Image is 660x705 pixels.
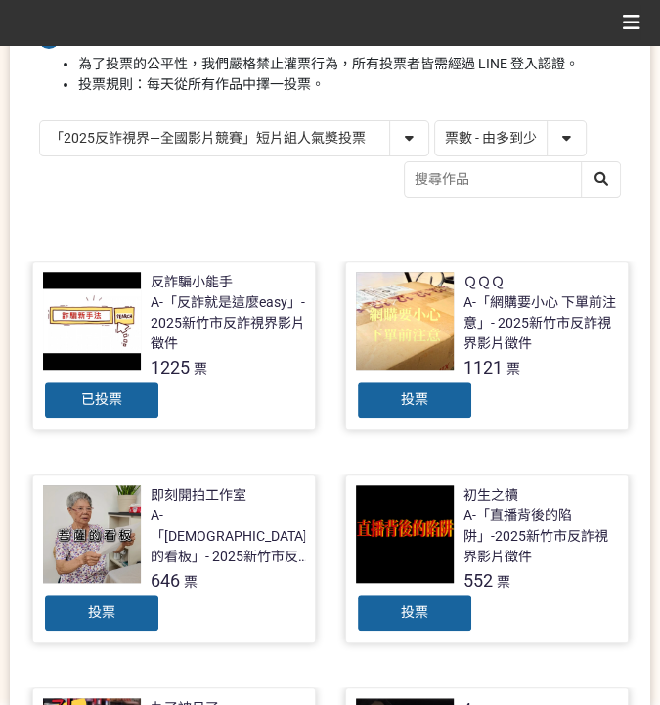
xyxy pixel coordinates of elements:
span: 552 [463,570,493,591]
span: 票 [184,574,198,590]
span: 票 [194,361,207,376]
span: 1121 [463,357,503,377]
a: 初生之犢A-「直播背後的陷阱」-2025新竹市反詐視界影片徵件552票投票 [345,474,629,643]
span: 646 [151,570,180,591]
div: A-「直播背後的陷阱」-2025新竹市反詐視界影片徵件 [463,506,618,567]
div: A-「網購要小心 下單前注意」- 2025新竹市反詐視界影片徵件 [463,292,618,354]
a: ＱＱＱA-「網購要小心 下單前注意」- 2025新竹市反詐視界影片徵件1121票投票 [345,261,629,430]
a: 反詐騙小能手A-「反詐就是這麼easy」- 2025新竹市反詐視界影片徵件1225票已投票 [32,261,316,430]
div: A-「[DEMOGRAPHIC_DATA]的看板」- 2025新竹市反詐視界影片徵件 [151,506,307,567]
a: 即刻開拍工作室A-「[DEMOGRAPHIC_DATA]的看板」- 2025新竹市反詐視界影片徵件646票投票 [32,474,316,643]
div: A-「反詐就是這麼easy」- 2025新竹市反詐視界影片徵件 [151,292,305,354]
div: ＱＱＱ [463,272,505,292]
span: 投票 [401,391,428,407]
div: 即刻開拍工作室 [151,485,246,506]
li: 為了投票的公平性，我們嚴格禁止灌票行為，所有投票者皆需經過 LINE 登入認證。 [78,54,621,74]
li: 投票規則：每天從所有作品中擇一投票。 [78,74,621,95]
span: 投票 [88,604,115,620]
input: 搜尋作品 [405,162,620,197]
div: 初生之犢 [463,485,518,506]
span: 票 [497,574,510,590]
span: 投票 [401,604,428,620]
span: 票 [506,361,520,376]
span: 已投票 [81,391,122,407]
span: 1225 [151,357,190,377]
div: 反詐騙小能手 [151,272,233,292]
